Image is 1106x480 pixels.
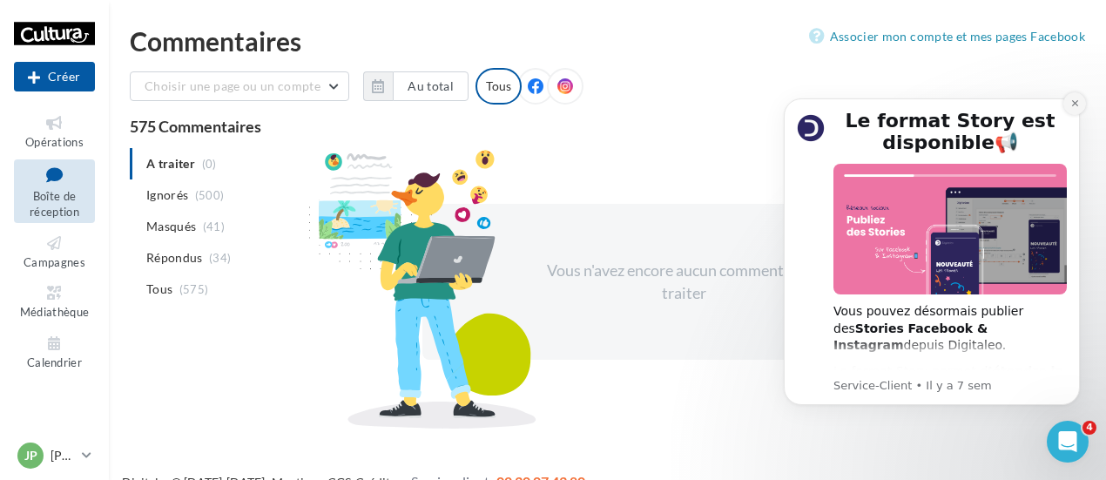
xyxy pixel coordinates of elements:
[475,68,522,105] div: Tous
[24,255,85,269] span: Campagnes
[393,71,469,101] button: Au total
[209,251,231,265] span: (34)
[130,28,1085,54] div: Commentaires
[76,306,309,321] p: Message from Service-Client, sent Il y a 7 sem
[25,135,84,149] span: Opérations
[14,62,95,91] button: Créer
[20,305,90,319] span: Médiathèque
[195,188,225,202] span: (500)
[146,281,172,298] span: Tous
[14,280,95,322] a: Médiathèque
[14,439,95,472] a: JP [PERSON_NAME]
[306,20,328,43] button: Dismiss notification
[179,282,209,296] span: (575)
[534,260,833,304] div: Vous n'avez encore aucun commentaire à traiter
[14,110,95,152] a: Opérations
[146,249,203,267] span: Répondus
[51,447,75,464] p: [PERSON_NAME]
[363,71,469,101] button: Au total
[14,159,95,223] a: Boîte de réception
[24,447,37,464] span: JP
[76,291,309,376] div: Le format Story permet d de vos prises de parole et de communiquer de manière éphémère
[145,78,320,93] span: Choisir une page ou un compte
[27,355,82,369] span: Calendrier
[146,186,188,204] span: Ignorés
[203,220,225,233] span: (41)
[146,218,196,235] span: Masqués
[809,26,1085,47] a: Associer mon compte et mes pages Facebook
[1047,421,1089,463] iframe: Intercom live chat
[130,71,349,101] button: Choisir une page ou un compte
[14,230,95,273] a: Campagnes
[130,118,1085,134] div: 575 Commentaires
[758,72,1106,433] iframe: Intercom notifications message
[14,62,95,91] div: Nouvelle campagne
[1082,421,1096,435] span: 4
[14,330,95,373] a: Calendrier
[30,189,79,220] span: Boîte de réception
